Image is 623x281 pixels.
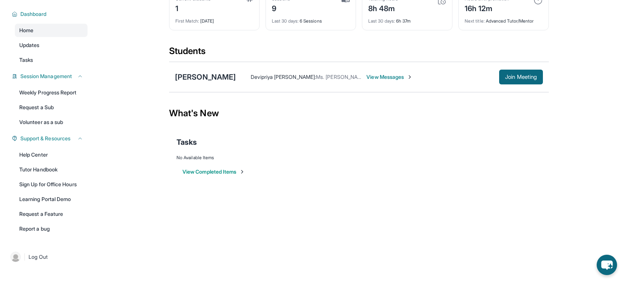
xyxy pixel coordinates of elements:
span: Session Management [20,73,72,80]
div: 16h 12m [465,2,509,14]
div: Students [169,45,549,61]
button: Dashboard [17,10,83,18]
span: Home [19,27,33,34]
button: Join Meeting [499,70,543,84]
a: Tutor Handbook [15,163,88,176]
a: Volunteer as a sub [15,116,88,129]
span: Ms. [PERSON_NAME], I sent u an email [DATE], plz chk [316,74,444,80]
div: No Available Items [177,155,541,161]
a: |Log Out [7,249,88,265]
span: Last 30 days : [272,18,299,24]
span: View Messages [366,73,413,81]
button: Session Management [17,73,83,80]
div: 1 [175,2,211,14]
div: Advanced Tutor/Mentor [465,14,543,24]
div: [DATE] [175,14,253,24]
div: 6 Sessions [272,14,350,24]
span: Devipriya [PERSON_NAME] : [251,74,316,80]
a: Updates [15,39,88,52]
a: Report a bug [15,222,88,235]
img: Chevron-Right [407,74,413,80]
div: 6h 37m [368,14,446,24]
a: Home [15,24,88,37]
span: Tasks [177,137,197,147]
span: First Match : [175,18,199,24]
div: [PERSON_NAME] [175,72,236,82]
span: Join Meeting [505,75,537,79]
span: Updates [19,41,40,49]
button: Support & Resources [17,135,83,142]
div: What's New [169,97,549,130]
button: View Completed Items [182,168,245,175]
a: Tasks [15,53,88,67]
span: | [24,252,26,261]
span: Last 30 days : [368,18,395,24]
a: Request a Feature [15,207,88,221]
a: Request a Sub [15,101,88,114]
a: Weekly Progress Report [15,86,88,99]
a: Sign Up for Office Hours [15,178,88,191]
a: Help Center [15,148,88,161]
span: Tasks [19,56,33,64]
img: user-img [10,252,21,262]
span: Next title : [465,18,485,24]
button: chat-button [597,255,617,275]
span: Log Out [29,253,48,261]
a: Learning Portal Demo [15,193,88,206]
span: Support & Resources [20,135,70,142]
div: 8h 48m [368,2,398,14]
div: 9 [272,2,290,14]
span: Dashboard [20,10,47,18]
